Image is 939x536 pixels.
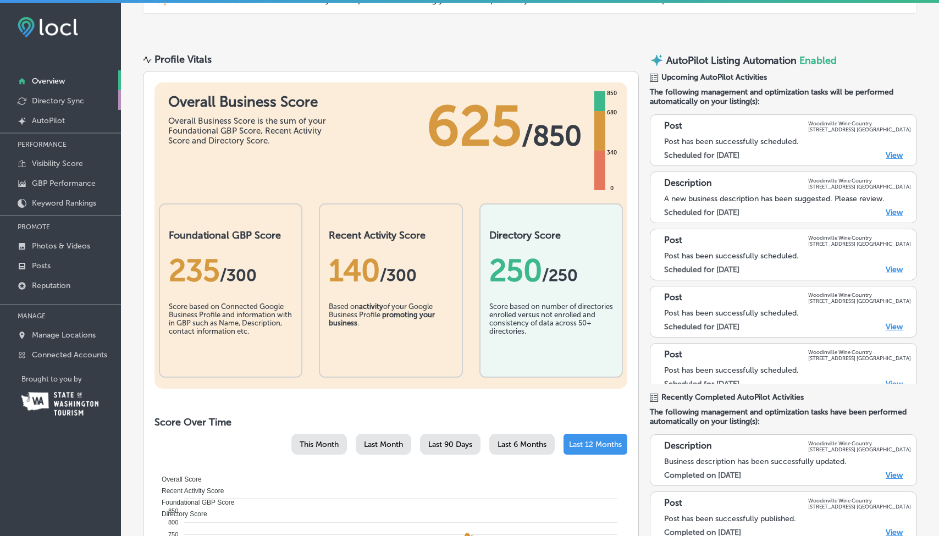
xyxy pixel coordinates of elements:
[569,440,622,449] span: Last 12 Months
[169,229,292,241] h2: Foundational GBP Score
[886,322,903,331] a: View
[664,265,739,274] label: Scheduled for [DATE]
[664,251,911,261] div: Post has been successfully scheduled.
[427,93,522,159] span: 625
[661,393,804,402] span: Recently Completed AutoPilot Activities
[489,302,613,357] div: Score based on number of directories enrolled versus not enrolled and consistency of data across ...
[664,349,682,361] p: Post
[808,184,911,190] p: [STREET_ADDRESS] [GEOGRAPHIC_DATA]
[664,366,911,375] div: Post has been successfully scheduled.
[799,54,837,67] span: Enabled
[664,137,911,146] div: Post has been successfully scheduled.
[168,507,178,514] tspan: 850
[380,266,417,285] span: /300
[364,440,403,449] span: Last Month
[153,510,207,518] span: Directory Score
[664,308,911,318] div: Post has been successfully scheduled.
[808,241,911,247] p: [STREET_ADDRESS] [GEOGRAPHIC_DATA]
[153,499,235,506] span: Foundational GBP Score
[664,471,741,480] label: Completed on [DATE]
[605,89,619,98] div: 850
[329,252,452,289] div: 140
[169,252,292,289] div: 235
[664,292,682,304] p: Post
[664,514,911,523] div: Post has been successfully published.
[498,440,546,449] span: Last 6 Months
[886,471,903,480] a: View
[32,281,70,290] p: Reputation
[664,379,739,389] label: Scheduled for [DATE]
[886,379,903,389] a: View
[808,292,911,298] p: Woodinville Wine Country
[608,184,616,193] div: 0
[21,392,98,416] img: Washington Tourism
[808,126,911,132] p: [STREET_ADDRESS] [GEOGRAPHIC_DATA]
[32,198,96,208] p: Keyword Rankings
[664,440,712,452] p: Description
[886,151,903,160] a: View
[428,440,472,449] span: Last 90 Days
[542,266,578,285] span: /250
[664,457,911,466] div: Business description has been successfully updated.
[169,302,292,357] div: Score based on Connected Google Business Profile and information with in GBP such as Name, Descri...
[32,261,51,270] p: Posts
[522,119,582,152] span: / 850
[168,93,333,110] h1: Overall Business Score
[808,504,911,510] p: [STREET_ADDRESS] [GEOGRAPHIC_DATA]
[329,311,435,327] b: promoting your business
[808,446,911,452] p: [STREET_ADDRESS] [GEOGRAPHIC_DATA]
[664,151,739,160] label: Scheduled for [DATE]
[650,87,917,106] span: The following management and optimization tasks will be performed automatically on your listing(s):
[32,76,65,86] p: Overview
[21,375,121,383] p: Brought to you by
[664,322,739,331] label: Scheduled for [DATE]
[18,17,78,37] img: fda3e92497d09a02dc62c9cd864e3231.png
[32,116,65,125] p: AutoPilot
[664,235,682,247] p: Post
[329,302,452,357] div: Based on of your Google Business Profile .
[808,440,911,446] p: Woodinville Wine Country
[154,416,627,428] h2: Score Over Time
[168,519,178,526] tspan: 800
[808,498,911,504] p: Woodinville Wine Country
[220,266,257,285] span: / 300
[32,350,107,360] p: Connected Accounts
[808,349,911,355] p: Woodinville Wine Country
[359,302,383,311] b: activity
[664,208,739,217] label: Scheduled for [DATE]
[808,178,911,184] p: Woodinville Wine Country
[605,148,619,157] div: 340
[808,355,911,361] p: [STREET_ADDRESS] [GEOGRAPHIC_DATA]
[664,120,682,132] p: Post
[329,229,452,241] h2: Recent Activity Score
[664,178,712,190] p: Description
[168,116,333,146] div: Overall Business Score is the sum of your Foundational GBP Score, Recent Activity Score and Direc...
[886,208,903,217] a: View
[650,53,664,67] img: autopilot-icon
[808,120,911,126] p: Woodinville Wine Country
[605,108,619,117] div: 680
[32,96,84,106] p: Directory Sync
[666,54,797,67] p: AutoPilot Listing Automation
[808,298,911,304] p: [STREET_ADDRESS] [GEOGRAPHIC_DATA]
[32,179,96,188] p: GBP Performance
[489,252,613,289] div: 250
[886,265,903,274] a: View
[32,330,96,340] p: Manage Locations
[153,487,224,495] span: Recent Activity Score
[32,241,90,251] p: Photos & Videos
[664,194,911,203] div: A new business description has been suggested. Please review.
[300,440,339,449] span: This Month
[154,53,212,65] div: Profile Vitals
[489,229,613,241] h2: Directory Score
[664,498,682,510] p: Post
[650,407,917,426] span: The following management and optimization tasks have been performed automatically on your listing...
[808,235,911,241] p: Woodinville Wine Country
[661,73,767,82] span: Upcoming AutoPilot Activities
[153,476,202,483] span: Overall Score
[32,159,83,168] p: Visibility Score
